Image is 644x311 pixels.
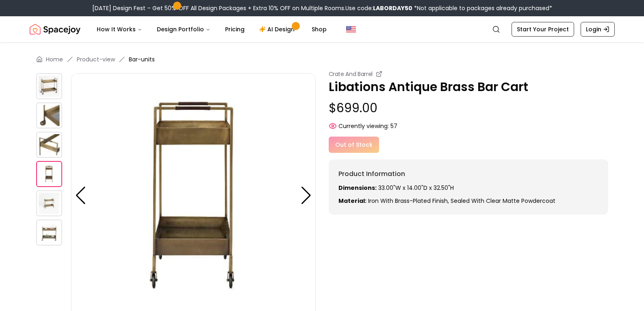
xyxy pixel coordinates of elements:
[36,132,62,158] img: https://storage.googleapis.com/spacejoy-main/assets/606887bb74af6e001c660f96/product_2_499f9bbd6586
[219,21,251,37] a: Pricing
[36,55,608,63] nav: breadcrumb
[36,190,62,216] img: https://storage.googleapis.com/spacejoy-main/assets/606887bb74af6e001c660f96/product_4_loo033f7me2
[92,4,552,12] div: [DATE] Design Fest – Get 50% OFF All Design Packages + Extra 10% OFF on Multiple Rooms.
[36,102,62,128] img: https://storage.googleapis.com/spacejoy-main/assets/606887bb74af6e001c660f96/product_1_3ig7io3nd1gj
[253,21,304,37] a: AI Design
[338,184,377,192] strong: Dimensions:
[46,55,63,63] a: Home
[412,4,552,12] span: *Not applicable to packages already purchased*
[77,55,115,63] a: Product-view
[30,16,615,42] nav: Global
[338,197,366,205] strong: Material:
[129,55,155,63] span: Bar-units
[150,21,217,37] button: Design Portfolio
[373,4,412,12] b: LABORDAY50
[329,101,608,115] p: $699.00
[90,21,149,37] button: How It Works
[90,21,333,37] nav: Main
[581,22,615,37] a: Login
[305,21,333,37] a: Shop
[36,220,62,246] img: https://storage.googleapis.com/spacejoy-main/assets/606887bb74af6e001c660f96/product_5_cc4dhmg5haen
[368,197,555,205] span: Iron with brass-plated finish, sealed with clear matte powdercoat
[345,4,412,12] span: Use code:
[338,122,389,130] span: Currently viewing:
[512,22,574,37] a: Start Your Project
[30,21,80,37] img: Spacejoy Logo
[338,184,598,192] p: 33.00"W x 14.00"D x 32.50"H
[329,80,608,94] p: Libations Antique Brass Bar Cart
[346,24,356,34] img: United States
[36,73,62,99] img: https://storage.googleapis.com/spacejoy-main/assets/606887bb74af6e001c660f96/product_0_bcm8ba916cel
[390,122,397,130] span: 57
[30,21,80,37] a: Spacejoy
[36,161,62,187] img: https://storage.googleapis.com/spacejoy-main/assets/606887bb74af6e001c660f96/product_3_f5e3mp2fcj3b
[338,169,598,179] h6: Product Information
[329,70,373,78] small: Crate And Barrel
